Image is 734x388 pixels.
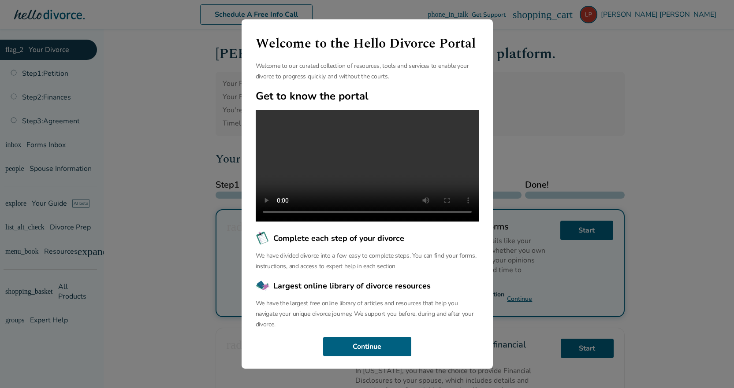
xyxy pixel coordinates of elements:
button: Continue [323,337,411,356]
p: We have the largest free online library of articles and resources that help you navigate your uni... [256,298,479,330]
h1: Welcome to the Hello Divorce Portal [256,33,479,54]
span: Largest online library of divorce resources [273,280,431,292]
img: Complete each step of your divorce [256,231,270,245]
h2: Get to know the portal [256,89,479,103]
p: Welcome to our curated collection of resources, tools and services to enable your divorce to prog... [256,61,479,82]
span: Complete each step of your divorce [273,233,404,244]
iframe: Chat Widget [690,346,734,388]
img: Largest online library of divorce resources [256,279,270,293]
p: We have divided divorce into a few easy to complete steps. You can find your forms, instructions,... [256,251,479,272]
